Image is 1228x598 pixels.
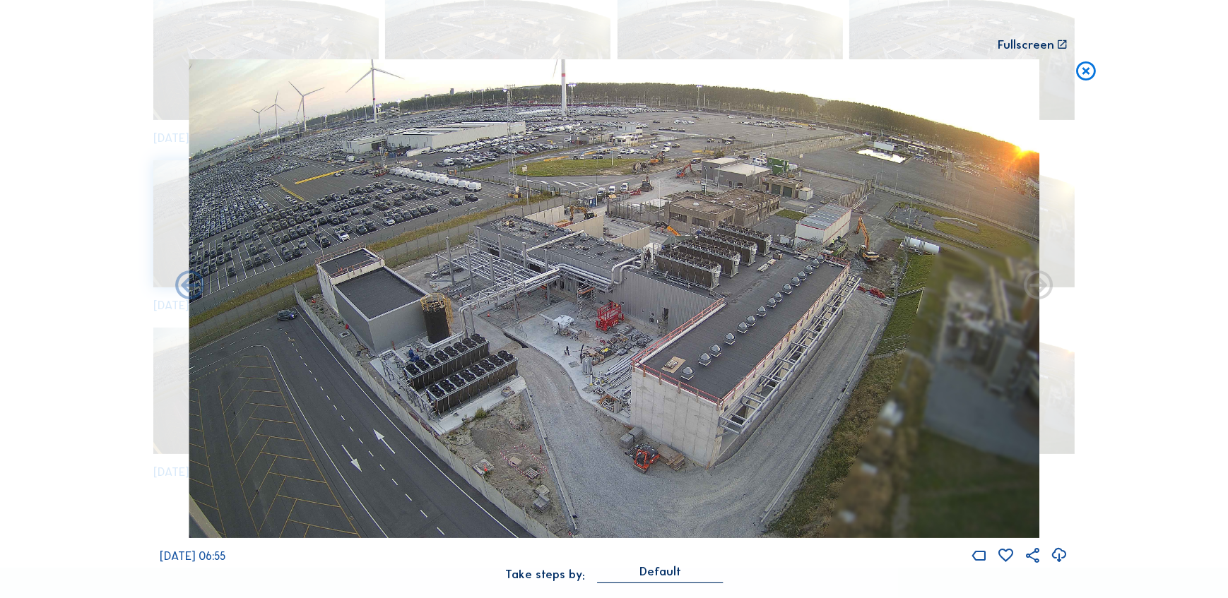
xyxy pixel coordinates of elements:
div: Default [598,565,723,582]
img: Image [189,59,1040,538]
i: Forward [172,269,208,304]
i: Back [1021,269,1056,304]
span: [DATE] 06:55 [160,549,225,563]
div: Default [639,565,681,578]
div: Take steps by: [505,568,585,580]
div: Fullscreen [998,39,1054,51]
